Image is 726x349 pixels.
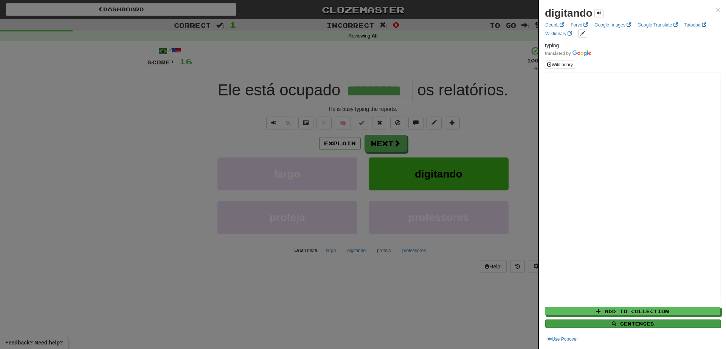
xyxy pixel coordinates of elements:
button: edit links [578,30,587,38]
button: Wiktionary [545,61,575,69]
span: typing [545,42,559,48]
a: DeepL [543,21,566,29]
button: Use Popover [545,335,580,343]
button: Close [716,6,720,14]
strong: digitando [545,7,593,19]
a: Tatoeba [682,21,709,29]
a: Google Translate [635,21,680,29]
span: × [716,5,720,14]
a: Google Images [592,21,633,29]
button: Add to Collection [545,307,720,315]
a: Forvo [568,21,590,29]
img: Color short [545,50,591,56]
button: Sentences [545,319,721,328]
a: Wiktionary [543,30,574,38]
